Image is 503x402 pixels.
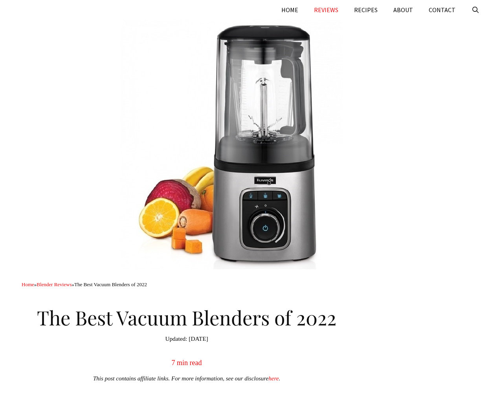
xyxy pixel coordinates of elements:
span: The Best Vacuum Blenders of 2022 [74,281,147,287]
em: This post contains affiliate links. For more information, see our disclosure . [93,375,280,382]
a: here [268,375,279,382]
span: » » [22,281,147,287]
h1: The Best Vacuum Blenders of 2022 [22,300,352,331]
span: 7 [172,359,175,367]
a: Blender Reviews [37,281,72,287]
span: min read [177,359,202,367]
a: Home [22,281,34,287]
time: [DATE] [165,334,208,344]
